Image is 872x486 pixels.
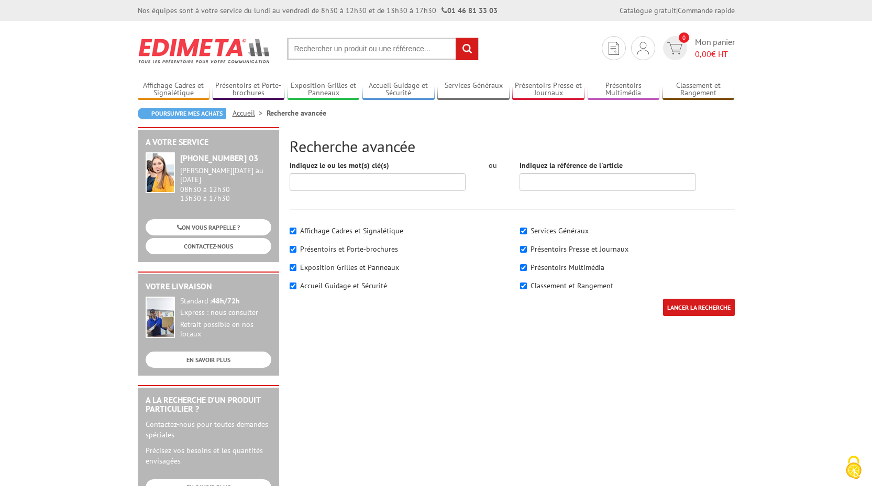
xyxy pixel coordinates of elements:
input: Présentoirs Multimédia [520,264,527,271]
label: Indiquez la référence de l'article [520,160,623,171]
input: Classement et Rangement [520,282,527,289]
span: € HT [695,48,735,60]
label: Affichage Cadres et Signalétique [300,226,403,235]
a: CONTACTEZ-NOUS [146,238,271,254]
label: Accueil Guidage et Sécurité [300,281,387,290]
h2: Votre livraison [146,282,271,291]
a: Poursuivre mes achats [138,108,226,119]
div: | [620,5,735,16]
div: Express : nous consulter [180,308,271,318]
div: Standard : [180,297,271,306]
p: Contactez-nous pour toutes demandes spéciales [146,419,271,440]
span: 0 [679,32,689,43]
li: Recherche avancée [267,108,326,118]
a: Accueil [233,108,267,118]
input: Présentoirs et Porte-brochures [290,246,296,253]
div: 08h30 à 12h30 13h30 à 17h30 [180,166,271,202]
input: Présentoirs Presse et Journaux [520,246,527,253]
img: Cookies (fenêtre modale) [841,455,867,481]
label: Services Généraux [531,226,589,235]
input: Rechercher un produit ou une référence... [287,38,479,60]
input: Services Généraux [520,228,527,234]
img: devis rapide [667,42,682,54]
label: Classement et Rangement [531,281,613,290]
div: Retrait possible en nos locaux [180,320,271,339]
a: devis rapide 0 Mon panier 0,00€ HT [660,36,735,60]
h2: A votre service [146,138,271,147]
a: Accueil Guidage et Sécurité [362,81,435,98]
strong: 48h/72h [212,296,240,306]
input: rechercher [456,38,478,60]
a: Présentoirs Presse et Journaux [512,81,584,98]
img: widget-livraison.jpg [146,297,175,338]
img: devis rapide [637,42,649,54]
input: LANCER LA RECHERCHE [663,299,735,316]
a: Catalogue gratuit [620,6,676,15]
a: Commande rapide [678,6,735,15]
a: Affichage Cadres et Signalétique [138,81,210,98]
div: ou [481,160,504,171]
p: Précisez vos besoins et les quantités envisagées [146,445,271,466]
strong: [PHONE_NUMBER] 03 [180,153,258,163]
input: Accueil Guidage et Sécurité [290,282,296,289]
strong: 01 46 81 33 03 [441,6,498,15]
label: Présentoirs et Porte-brochures [300,244,398,254]
div: Nos équipes sont à votre service du lundi au vendredi de 8h30 à 12h30 et de 13h30 à 17h30 [138,5,498,16]
img: devis rapide [609,42,619,55]
label: Présentoirs Multimédia [531,263,604,272]
a: ON VOUS RAPPELLE ? [146,219,271,235]
img: widget-service.jpg [146,152,175,193]
a: Présentoirs Multimédia [588,81,660,98]
input: Affichage Cadres et Signalétique [290,228,296,234]
h2: A la recherche d'un produit particulier ? [146,395,271,414]
span: 0,00 [695,49,711,59]
label: Présentoirs Presse et Journaux [531,244,628,254]
a: Classement et Rangement [663,81,735,98]
a: Présentoirs et Porte-brochures [213,81,285,98]
img: Edimeta [138,31,271,70]
button: Cookies (fenêtre modale) [835,450,872,486]
a: EN SAVOIR PLUS [146,352,271,368]
span: Mon panier [695,36,735,60]
div: [PERSON_NAME][DATE] au [DATE] [180,166,271,184]
a: Exposition Grilles et Panneaux [288,81,360,98]
label: Exposition Grilles et Panneaux [300,263,399,272]
label: Indiquez le ou les mot(s) clé(s) [290,160,389,171]
a: Services Généraux [437,81,510,98]
h2: Recherche avancée [290,138,735,155]
input: Exposition Grilles et Panneaux [290,264,296,271]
